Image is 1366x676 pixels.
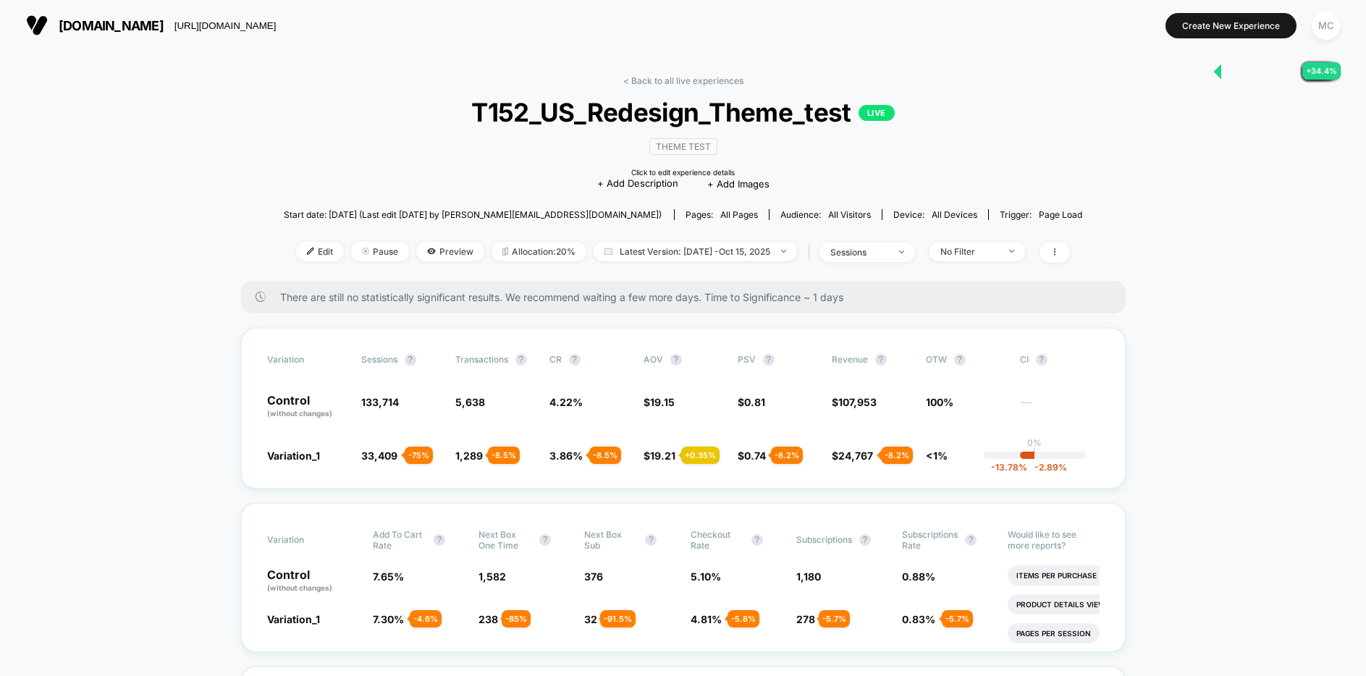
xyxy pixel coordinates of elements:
[780,209,871,220] div: Audience:
[1020,398,1100,419] span: ---
[1008,529,1099,551] p: Would like to see more reports?
[1302,62,1341,80] div: + 34.4 %
[965,534,977,546] button: ?
[649,138,717,155] span: Theme Test
[373,613,404,625] span: 7.30 %
[991,462,1027,473] span: -13.78 %
[926,396,953,408] span: 100%
[296,242,344,261] span: Edit
[515,354,527,366] button: ?
[307,248,314,255] img: edit
[594,242,797,261] span: Latest Version: [DATE] - Oct 15, 2025
[284,209,662,220] span: Start date: [DATE] (Last edit [DATE] by [PERSON_NAME][EMAIL_ADDRESS][DOMAIN_NAME])
[600,610,636,628] div: - 91.5 %
[832,396,877,408] span: $
[650,396,675,408] span: 19.15
[859,534,871,546] button: ?
[691,529,744,551] span: Checkout Rate
[1307,11,1344,41] button: MC
[1033,448,1036,459] p: |
[650,449,675,462] span: 19.21
[804,242,819,263] span: |
[478,613,498,625] span: 238
[597,177,678,191] span: + Add Description
[751,534,763,546] button: ?
[549,354,562,365] span: CR
[738,396,765,408] span: $
[1008,594,1140,614] li: Product Details Views Rate
[932,209,977,220] span: all devices
[720,209,758,220] span: all pages
[410,610,442,628] div: - 4.6 %
[549,449,583,462] span: 3.86 %
[691,570,721,583] span: 5.10 %
[373,570,404,583] span: 7.65 %
[26,14,48,36] img: Visually logo
[1008,623,1100,643] li: Pages Per Session
[539,534,551,546] button: ?
[267,583,332,592] span: (without changes)
[455,449,483,462] span: 1,289
[267,613,320,625] span: Variation_1
[492,242,586,261] span: Allocation: 20%
[455,354,508,365] span: Transactions
[728,610,759,628] div: - 5.8 %
[267,394,347,419] p: Control
[644,449,675,462] span: $
[781,250,786,253] img: end
[549,396,583,408] span: 4.22 %
[882,209,988,220] span: Device:
[455,396,485,408] span: 5,638
[771,447,803,464] div: - 8.2 %
[584,570,603,583] span: 376
[926,449,948,462] span: <1%
[707,178,770,190] span: + Add Images
[644,354,663,365] span: AOV
[902,570,935,583] span: 0.88 %
[832,354,868,365] span: Revenue
[686,209,758,220] div: Pages:
[926,354,1005,366] span: OTW
[763,354,775,366] button: ?
[691,613,722,625] span: 4.81 %
[488,447,520,464] div: - 8.5 %
[174,20,277,31] div: [URL][DOMAIN_NAME]
[584,529,638,551] span: Next Box Sub
[502,248,508,255] img: rebalance
[940,246,998,257] div: No Filter
[267,529,347,551] span: Variation
[361,449,397,462] span: 33,409
[942,610,973,628] div: - 5.7 %
[1039,209,1082,220] span: Page Load
[405,447,433,464] div: - 75 %
[478,529,532,551] span: Next Box One Time
[645,534,657,546] button: ?
[875,354,887,366] button: ?
[569,354,581,366] button: ?
[954,354,966,366] button: ?
[1312,12,1340,40] div: MC
[604,248,612,255] img: calendar
[681,447,720,464] div: + 0.35 %
[267,569,358,593] p: Control
[828,209,871,220] span: All Visitors
[502,610,531,628] div: - 85 %
[738,354,756,365] span: PSV
[796,570,821,583] span: 1,180
[405,354,416,366] button: ?
[830,247,888,258] div: sessions
[796,534,852,545] span: Subscriptions
[832,449,873,462] span: $
[589,447,621,464] div: - 8.5 %
[744,449,766,462] span: 0.74
[796,613,815,625] span: 278
[59,18,164,33] span: [DOMAIN_NAME]
[434,534,445,546] button: ?
[744,396,765,408] span: 0.81
[1165,13,1297,38] button: Create New Experience
[267,354,347,366] span: Variation
[1000,209,1082,220] div: Trigger:
[1009,250,1014,253] img: end
[631,168,735,177] div: Click to edit experience details
[838,449,873,462] span: 24,767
